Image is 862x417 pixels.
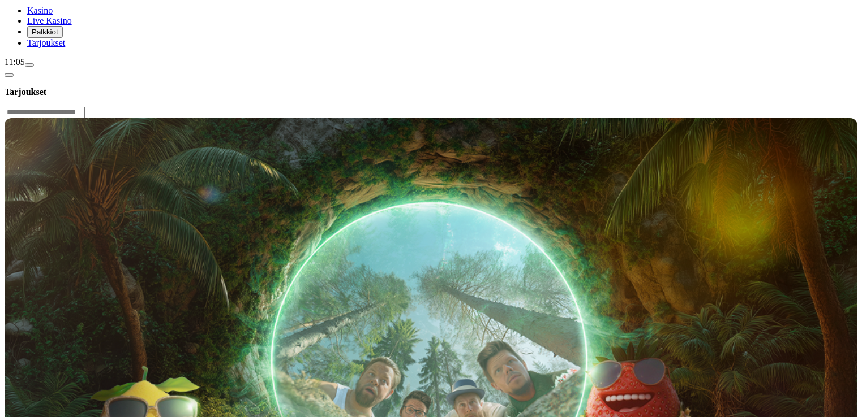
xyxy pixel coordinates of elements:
[5,86,857,97] h3: Tarjoukset
[32,28,58,36] span: Palkkiot
[27,6,53,15] a: diamond iconKasino
[27,6,53,15] span: Kasino
[27,38,65,47] a: gift-inverted iconTarjoukset
[5,73,14,77] button: chevron-left icon
[25,63,34,67] button: menu
[27,16,72,25] a: poker-chip iconLive Kasino
[27,26,63,38] button: reward iconPalkkiot
[27,38,65,47] span: Tarjoukset
[5,57,25,67] span: 11:05
[5,107,85,118] input: Search
[27,16,72,25] span: Live Kasino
